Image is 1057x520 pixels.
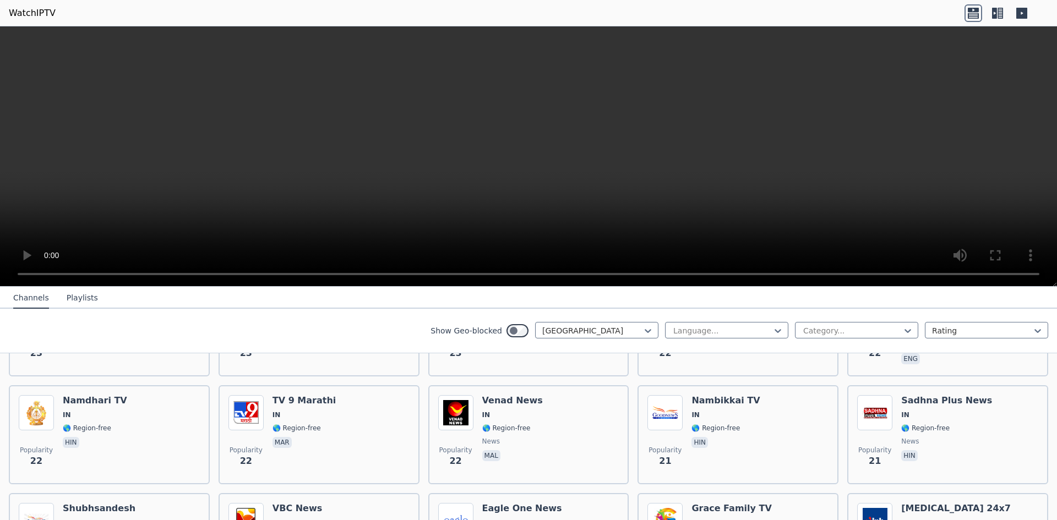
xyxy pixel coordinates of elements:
span: Popularity [439,446,472,455]
span: IN [482,410,491,419]
span: 21 [659,455,671,468]
h6: Namdhari TV [63,395,127,406]
span: 🌎 Region-free [691,424,740,433]
h6: TV 9 Marathi [273,395,336,406]
span: 22 [449,455,461,468]
span: news [901,437,919,446]
span: IN [901,410,909,419]
span: 🌎 Region-free [901,424,950,433]
span: 22 [30,455,42,468]
a: WatchIPTV [9,7,56,20]
h6: VBC News [273,503,322,514]
span: 🌎 Region-free [273,424,321,433]
span: 🌎 Region-free [482,424,531,433]
img: TV 9 Marathi [228,395,264,430]
p: mal [482,450,500,461]
h6: Eagle One News [482,503,562,514]
span: IN [691,410,700,419]
button: Channels [13,288,49,309]
button: Playlists [67,288,98,309]
p: hin [691,437,708,448]
span: Popularity [230,446,263,455]
h6: Nambikkai TV [691,395,760,406]
img: Sadhna Plus News [857,395,892,430]
span: IN [63,410,71,419]
img: Venad News [438,395,473,430]
span: Popularity [858,446,891,455]
span: IN [273,410,281,419]
span: 23 [30,347,42,360]
span: 23 [240,347,252,360]
span: Popularity [649,446,682,455]
span: news [482,437,500,446]
p: eng [901,353,920,364]
span: 21 [869,455,881,468]
span: 22 [869,347,881,360]
h6: [MEDICAL_DATA] 24x7 [901,503,1011,514]
span: 🌎 Region-free [63,424,111,433]
p: hin [63,437,79,448]
h6: Grace Family TV [691,503,771,514]
img: Nambikkai TV [647,395,683,430]
h6: Venad News [482,395,543,406]
p: hin [901,450,918,461]
p: mar [273,437,292,448]
span: Popularity [20,446,53,455]
span: 23 [449,347,461,360]
h6: Shubhsandesh [63,503,135,514]
h6: Sadhna Plus News [901,395,992,406]
span: 22 [240,455,252,468]
span: 22 [659,347,671,360]
img: Namdhari TV [19,395,54,430]
label: Show Geo-blocked [431,325,502,336]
